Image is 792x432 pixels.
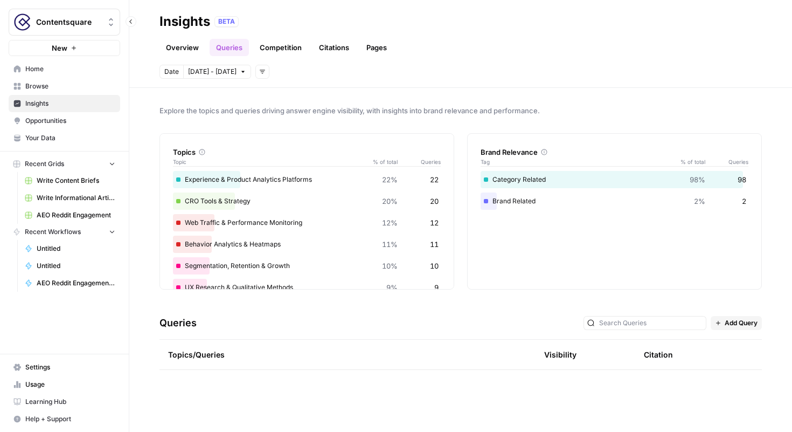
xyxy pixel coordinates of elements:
a: Untitled [20,257,120,275]
button: [DATE] - [DATE] [183,65,251,79]
span: Recent Grids [25,159,64,169]
span: Settings [25,362,115,372]
span: Your Data [25,133,115,143]
span: [DATE] - [DATE] [188,67,237,77]
span: Insights [25,99,115,108]
a: Pages [360,39,393,56]
a: Usage [9,376,120,393]
div: Visibility [544,349,576,360]
span: 9 [434,282,439,293]
h3: Queries [159,316,197,331]
span: 12% [382,217,398,228]
span: Tag [481,157,673,166]
span: 20 [430,196,439,207]
div: Segmentation, Retention & Growth [173,257,441,275]
a: Write Informational Article [20,189,120,207]
span: % of total [673,157,705,166]
span: Recent Workflows [25,227,81,237]
span: Untitled [37,244,115,253]
div: UX Research & Qualitative Methods [173,279,441,296]
div: Web Traffic & Performance Monitoring [173,214,441,231]
div: Brand Related [481,193,748,210]
div: Insights [159,13,210,30]
button: Help + Support [9,410,120,428]
div: Category Related [481,171,748,188]
span: Queries [705,157,748,166]
div: Behavior Analytics & Heatmaps [173,236,441,253]
span: Home [25,64,115,74]
span: Write Informational Article [37,193,115,203]
span: AEO Reddit Engagement - Fork [37,278,115,288]
img: Contentsquare Logo [12,12,32,32]
span: 22% [382,174,398,185]
div: Citation [644,340,673,369]
span: Add Query [725,318,758,328]
span: Learning Hub [25,397,115,407]
a: Write Content Briefs [20,172,120,189]
span: 98% [690,174,705,185]
span: Contentsquare [36,17,101,28]
span: Opportunities [25,116,115,126]
span: 20% [382,196,398,207]
span: AEO Reddit Engagement [37,210,115,220]
span: Browse [25,81,115,91]
span: Help + Support [25,414,115,424]
span: Topic [173,157,365,166]
span: 11% [382,239,398,250]
div: CRO Tools & Strategy [173,193,441,210]
div: Brand Relevance [481,147,748,157]
div: Experience & Product Analytics Platforms [173,171,441,188]
span: New [52,43,67,53]
span: Usage [25,380,115,389]
button: Recent Workflows [9,224,120,240]
div: Topics/Queries [168,340,425,369]
a: Your Data [9,129,120,147]
a: AEO Reddit Engagement - Fork [20,275,120,292]
input: Search Queries [599,318,703,328]
span: 98 [738,174,746,185]
span: Queries [398,157,441,166]
a: AEO Reddit Engagement [20,207,120,224]
a: Settings [9,359,120,376]
span: 12 [430,217,439,228]
span: % of total [365,157,398,166]
a: Insights [9,95,120,112]
span: 2 [742,196,746,207]
button: New [9,40,120,56]
span: Date [164,67,179,77]
div: Topics [173,147,441,157]
button: Recent Grids [9,156,120,172]
a: Learning Hub [9,393,120,410]
a: Untitled [20,240,120,257]
a: Competition [253,39,308,56]
span: Explore the topics and queries driving answer engine visibility, with insights into brand relevan... [159,105,762,116]
span: 2% [694,196,705,207]
span: 22 [430,174,439,185]
span: 11 [430,239,439,250]
button: Add Query [711,316,762,330]
button: Workspace: Contentsquare [9,9,120,36]
div: BETA [214,16,239,27]
span: Write Content Briefs [37,176,115,186]
span: 10 [430,260,439,271]
a: Queries [210,39,249,56]
span: Untitled [37,261,115,271]
a: Opportunities [9,112,120,129]
a: Home [9,60,120,78]
span: 10% [382,260,398,271]
a: Browse [9,78,120,95]
a: Overview [159,39,205,56]
span: 9% [386,282,398,293]
a: Citations [312,39,356,56]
